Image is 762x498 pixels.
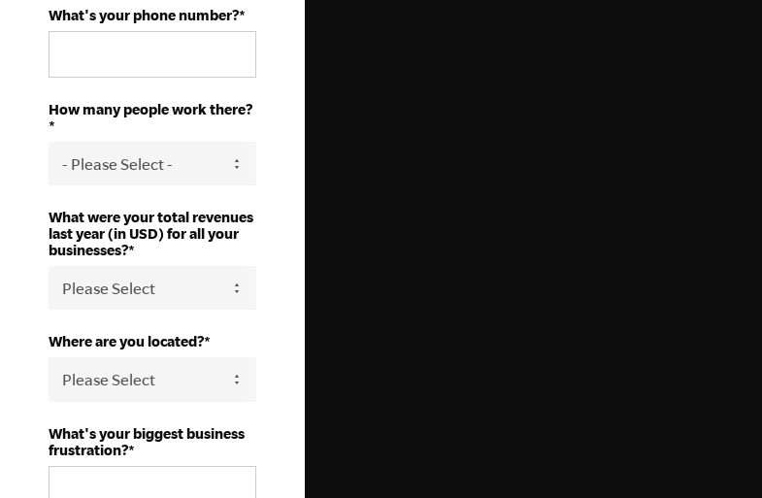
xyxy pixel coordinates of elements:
[49,209,253,258] strong: What were your total revenues last year (in USD) for all your businesses?
[49,425,245,458] strong: What's your biggest business frustration?
[665,405,762,498] iframe: Chat Widget
[49,333,204,349] strong: Where are you located?
[49,101,252,117] strong: How many people work there?
[49,7,239,23] strong: What's your phone number?
[665,405,762,498] div: Виджет чата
